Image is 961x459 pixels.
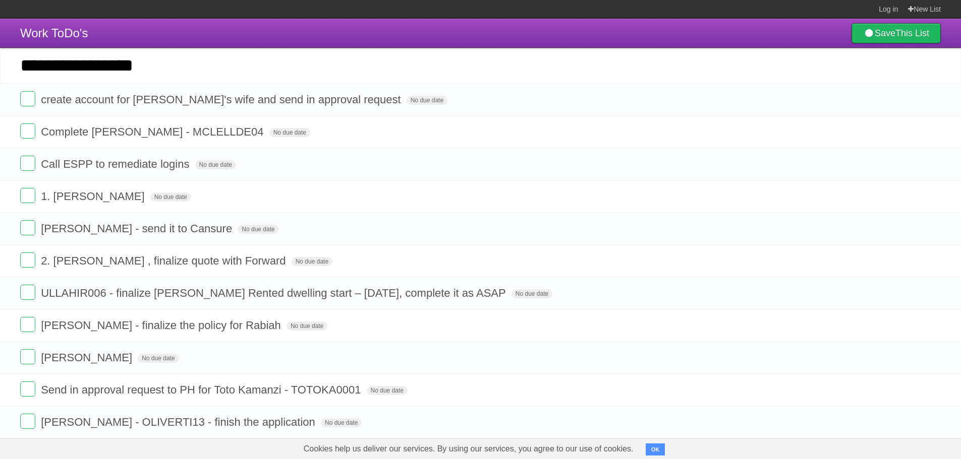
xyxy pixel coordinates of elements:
[20,188,35,203] label: Done
[407,96,447,105] span: No due date
[20,252,35,268] label: Done
[20,220,35,235] label: Done
[895,28,929,38] b: This List
[852,23,941,43] a: SaveThis List
[20,285,35,300] label: Done
[646,443,665,455] button: OK
[41,254,288,267] span: 2. [PERSON_NAME] , finalize quote with Forward
[512,289,552,298] span: No due date
[20,414,35,429] label: Done
[321,418,362,427] span: No due date
[41,222,235,235] span: [PERSON_NAME] - send it to Cansure
[287,321,327,331] span: No due date
[20,91,35,106] label: Done
[20,123,35,139] label: Done
[41,416,318,428] span: [PERSON_NAME] - OLIVERTI13 - finish the application
[20,26,88,40] span: Work ToDo's
[238,225,278,234] span: No due date
[195,160,236,169] span: No due date
[41,287,508,299] span: ULLAHIR006 - finalize [PERSON_NAME] Rented dwelling start – [DATE], complete it as ASAP
[41,93,403,106] span: create account for [PERSON_NAME]'s wife and send in approval request
[20,381,35,397] label: Done
[269,128,310,137] span: No due date
[41,383,363,396] span: Send in approval request to PH for Toto Kamanzi - TOTOKA0001
[150,192,191,202] span: No due date
[41,125,266,138] span: Complete [PERSON_NAME] - MCLELLDE04
[41,319,284,332] span: [PERSON_NAME] - finalize the policy for Rabiah
[367,386,408,395] span: No due date
[41,190,147,203] span: 1. [PERSON_NAME]
[20,156,35,171] label: Done
[20,349,35,364] label: Done
[292,257,332,266] span: No due date
[20,317,35,332] label: Done
[41,351,135,364] span: [PERSON_NAME]
[41,158,192,170] span: Call ESPP to remediate logins
[294,439,644,459] span: Cookies help us deliver our services. By using our services, you agree to our use of cookies.
[138,354,179,363] span: No due date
